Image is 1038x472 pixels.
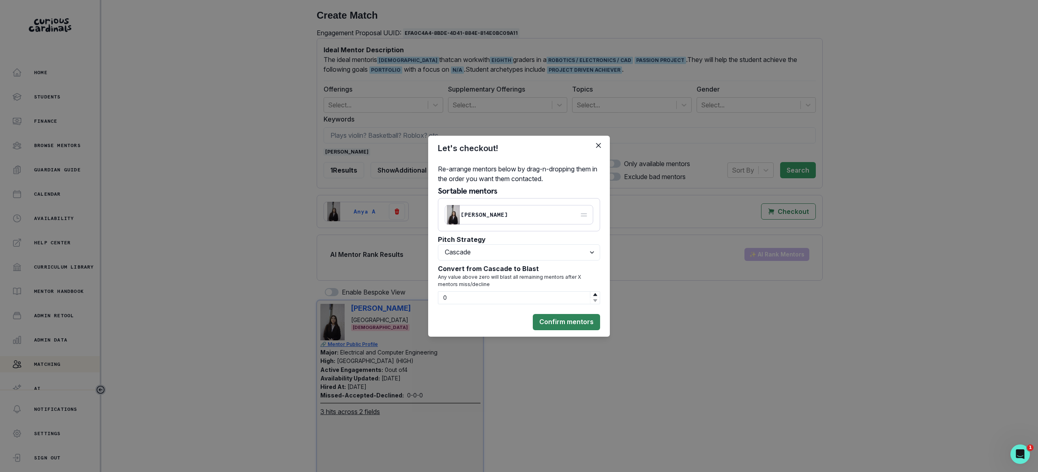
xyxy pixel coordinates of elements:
p: Any value above zero will blast all remaining mentors after X mentors miss/decline [438,273,600,291]
p: Convert from Cascade to Blast [438,264,600,273]
header: Let's checkout! [428,136,610,161]
iframe: Intercom live chat [1010,444,1030,464]
p: Pitch Strategy [438,235,600,244]
div: Picture of Anya Anand[PERSON_NAME] [445,205,593,224]
img: Picture of Anya Anand [447,205,460,224]
p: Re-arrange mentors below by drag-n-dropping them in the order you want them contacted. [438,164,600,187]
button: Confirm mentors [533,314,600,330]
span: 1 [1027,444,1034,451]
p: [PERSON_NAME] [461,211,508,218]
p: Sortable mentors [438,187,600,198]
button: Close [592,139,605,152]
